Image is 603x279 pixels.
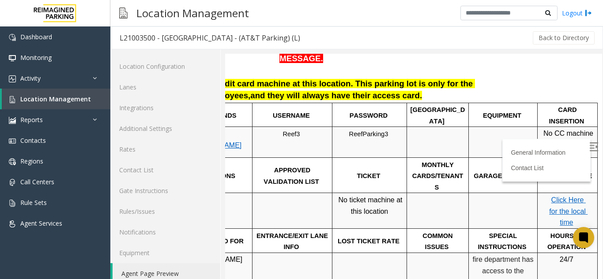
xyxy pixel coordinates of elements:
img: 'icon' [9,55,16,62]
a: Click Here for the local time [324,142,362,172]
img: 'icon' [9,158,16,165]
img: 'icon' [9,200,16,207]
a: Rates [110,139,220,160]
span: MONTHLY CARDS/TENANTS [187,108,238,137]
span: HOURS OF OPERATION [322,179,361,197]
a: Contact List [286,111,318,118]
span: Location Management [20,95,91,103]
span: Regions [20,157,43,165]
span: Agent Services [20,219,62,227]
a: Notifications [110,222,220,242]
span: GARAGE LAYOUT [249,119,305,126]
img: Open/Close Sidebar Menu [364,89,373,97]
a: Location Management [2,89,110,109]
img: 'icon' [9,34,16,41]
span: No CC machine at this location [318,76,368,93]
img: 'icon' [9,179,16,186]
span: USERNAME [48,58,85,65]
a: Location Configuration [110,56,220,77]
h3: Location Management [132,2,253,24]
span: Monitoring [20,53,52,62]
img: 'icon' [9,220,16,227]
a: Additional Settings [110,118,220,139]
img: pageIcon [119,2,128,24]
span: Contacts [20,136,46,145]
span: COMMON ISSUES [197,179,229,197]
img: 'icon' [9,138,16,145]
span: TICKET [132,119,155,126]
img: logout [585,8,592,18]
span: ENTRANCE/EXIT LANE INFO [31,179,105,197]
span: Reports [20,115,43,124]
span: No ticket machine at this location [113,142,179,161]
span: Activity [20,74,41,82]
a: Integrations [110,97,220,118]
span: [GEOGRAPHIC_DATA] [185,52,240,71]
img: 'icon' [9,117,16,124]
button: Back to Directory [533,31,595,45]
img: 'icon' [9,96,16,103]
img: 'icon' [9,75,16,82]
a: Equipment [110,242,220,263]
span: SPECIAL INSTRUCTIONS [253,179,301,197]
span: PASSWORD [124,58,162,65]
span: and they will always have their access card. [25,37,197,46]
span: EQUIPMENT [258,58,296,65]
span: CARD INSERTION [324,52,359,71]
div: L21003500 - [GEOGRAPHIC_DATA] - (AT&T Parking) (L) [120,32,300,44]
span: 24/7 [335,202,348,209]
span: Reef3 [57,77,75,84]
span: ReefParking3 [124,77,163,84]
a: Gate Instructions [110,180,220,201]
span: Rule Sets [20,198,47,207]
span: Dashboard [20,33,52,41]
a: Contact List [110,160,220,180]
span: fire department has access to the garages from the fire boxes that have access cards and physical... [247,202,311,277]
a: Lanes [110,77,220,97]
span: LOST TICKET RATE [113,184,174,191]
span: Call Centers [20,178,54,186]
a: Logout [562,8,592,18]
a: General Information [286,95,340,102]
span: APPROVED VALIDATION LIST [38,113,94,131]
a: Rules/Issues [110,201,220,222]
